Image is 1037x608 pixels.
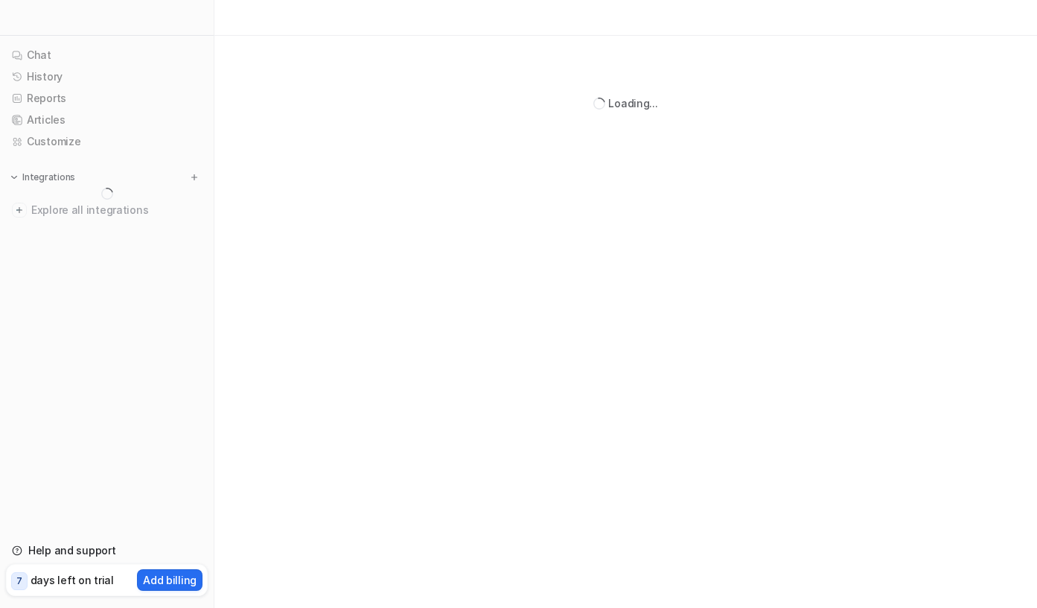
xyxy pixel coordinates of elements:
[6,170,80,185] button: Integrations
[16,574,22,588] p: 7
[12,203,27,218] img: explore all integrations
[189,172,200,183] img: menu_add.svg
[6,66,208,87] a: History
[6,540,208,561] a: Help and support
[6,200,208,221] a: Explore all integrations
[9,172,19,183] img: expand menu
[31,572,114,588] p: days left on trial
[6,131,208,152] a: Customize
[6,110,208,130] a: Articles
[6,45,208,66] a: Chat
[31,198,202,222] span: Explore all integrations
[143,572,197,588] p: Add billing
[608,95,657,111] div: Loading...
[137,569,202,591] button: Add billing
[22,171,75,183] p: Integrations
[6,88,208,109] a: Reports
